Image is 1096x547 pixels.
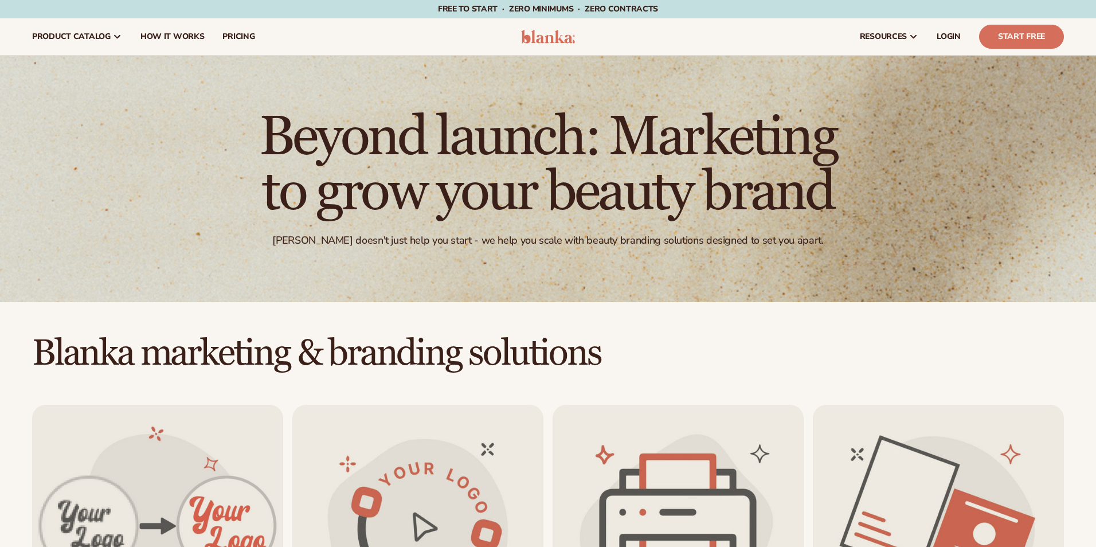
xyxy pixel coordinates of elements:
a: product catalog [23,18,131,55]
span: pricing [222,32,255,41]
span: How It Works [140,32,205,41]
a: resources [851,18,927,55]
span: resources [860,32,907,41]
a: How It Works [131,18,214,55]
div: [PERSON_NAME] doesn't just help you start - we help you scale with beauty branding solutions desi... [272,234,823,247]
span: LOGIN [937,32,961,41]
img: logo [521,30,576,44]
a: LOGIN [927,18,970,55]
a: Start Free [979,25,1064,49]
span: product catalog [32,32,111,41]
span: Free to start · ZERO minimums · ZERO contracts [438,3,658,14]
h1: Beyond launch: Marketing to grow your beauty brand [233,110,863,220]
a: pricing [213,18,264,55]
